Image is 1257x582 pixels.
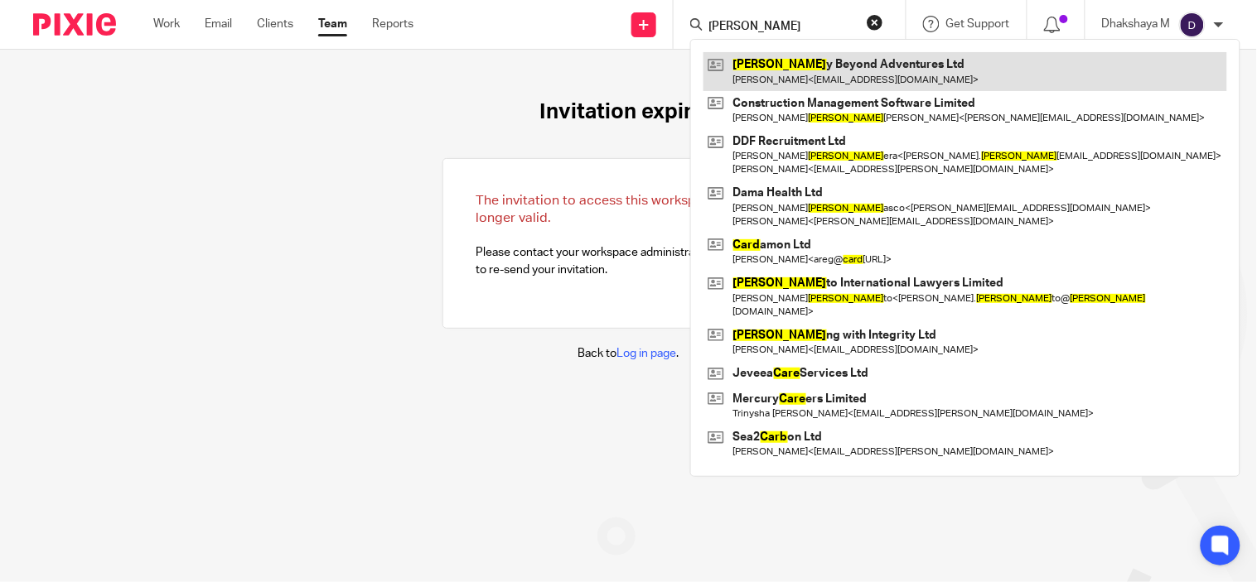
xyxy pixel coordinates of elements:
a: Team [318,16,347,32]
button: Clear [867,14,883,31]
span: Get Support [946,18,1010,30]
a: Email [205,16,232,32]
p: Dhakshaya M [1102,16,1171,32]
p: Please contact your workspace administrator and ask them to re-send your invitation. [476,192,781,278]
a: Log in page [617,348,677,359]
span: The invitation to access this workspace is no longer valid. [476,194,752,224]
a: Clients [257,16,293,32]
input: Search [707,20,856,35]
img: svg%3E [1179,12,1206,38]
a: Reports [372,16,413,32]
p: Back to . [578,345,679,362]
h1: Invitation expired [539,99,718,125]
img: Pixie [33,13,116,36]
a: Work [153,16,180,32]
